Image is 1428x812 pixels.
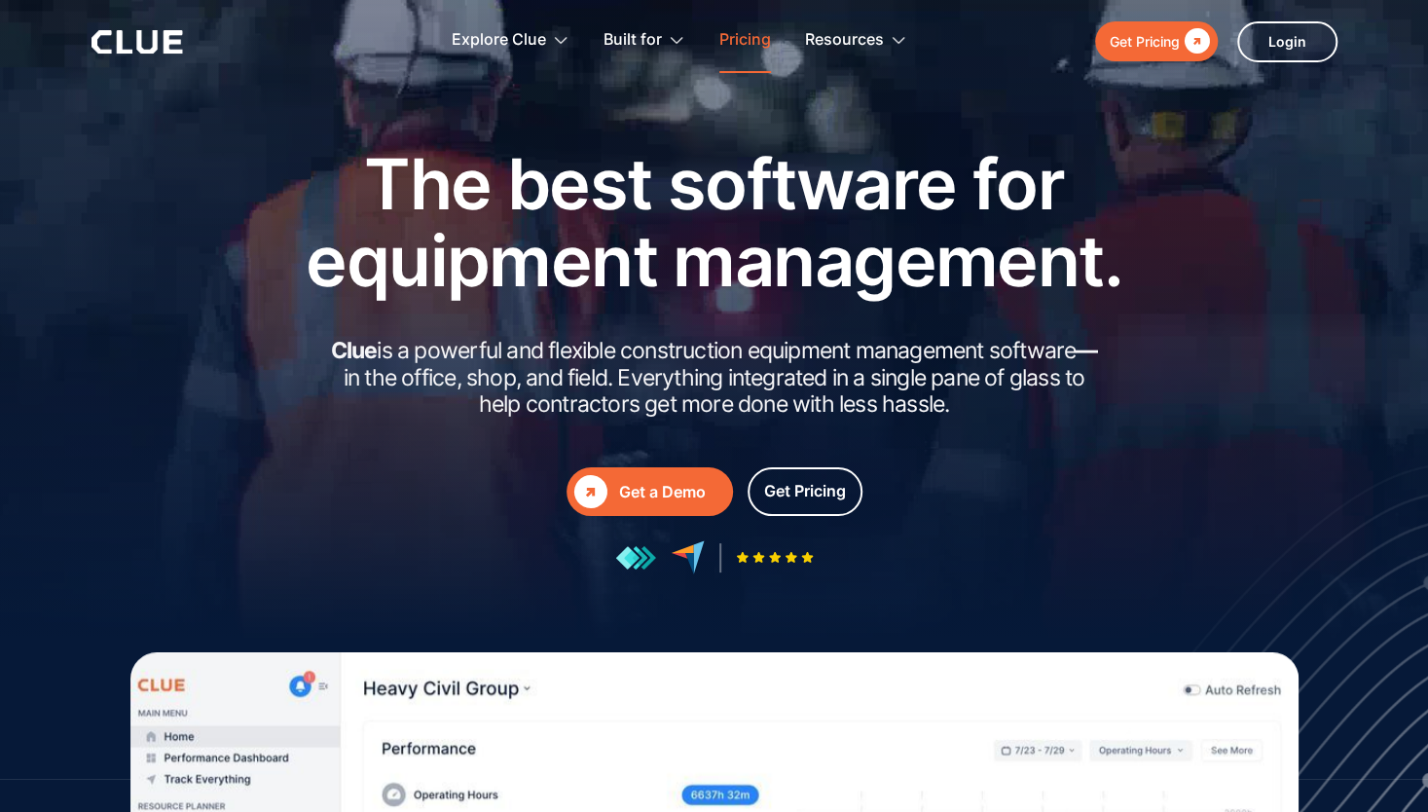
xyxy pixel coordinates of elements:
a: Get Pricing [748,467,862,516]
div: Get Pricing [1110,29,1180,54]
img: Five-star rating icon [736,551,814,564]
strong: Clue [331,337,378,364]
div: Built for [604,10,685,71]
a: Get a Demo [567,467,733,516]
div: Resources [805,10,907,71]
a: Pricing [719,10,771,71]
div: Explore Clue [452,10,546,71]
div:  [574,475,607,508]
h2: is a powerful and flexible construction equipment management software in the office, shop, and fi... [325,338,1104,419]
img: reviews at capterra [671,540,705,574]
iframe: Chat Widget [1331,719,1428,812]
div: Explore Clue [452,10,569,71]
a: Login [1237,21,1337,62]
img: reviews at getapp [615,545,656,571]
strong: — [1076,337,1097,364]
div: Resources [805,10,884,71]
a: Get Pricing [1095,21,1218,61]
div: Get a Demo [619,480,725,504]
div: Built for [604,10,662,71]
h1: The best software for equipment management. [276,145,1153,299]
div:  [1180,29,1210,54]
div: Get Pricing [764,479,846,503]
